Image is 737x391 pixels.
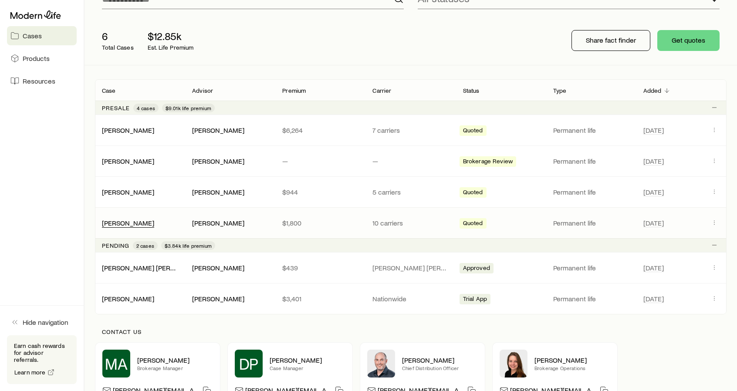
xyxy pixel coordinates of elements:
[7,49,77,68] a: Products
[102,126,154,135] div: [PERSON_NAME]
[463,158,513,167] span: Brokerage Review
[372,157,449,165] p: —
[102,44,134,51] p: Total Cases
[14,342,70,363] p: Earn cash rewards for advisor referrals.
[102,263,178,273] div: [PERSON_NAME] [PERSON_NAME][DEMOGRAPHIC_DATA]
[137,104,155,111] span: 4 cases
[463,219,483,229] span: Quoted
[23,77,55,85] span: Resources
[372,263,449,272] p: [PERSON_NAME] [PERSON_NAME]
[367,350,395,378] img: Dan Pierson
[657,30,720,51] button: Get quotes
[463,264,490,273] span: Approved
[282,157,358,165] p: —
[643,126,664,135] span: [DATE]
[7,26,77,45] a: Cases
[553,188,629,196] p: Permanent life
[372,294,449,303] p: Nationwide
[553,263,629,272] p: Permanent life
[463,295,487,304] span: Trial App
[270,356,345,364] p: [PERSON_NAME]
[282,219,358,227] p: $1,800
[643,157,664,165] span: [DATE]
[14,369,46,375] span: Learn more
[372,219,449,227] p: 10 carriers
[7,71,77,91] a: Resources
[643,294,664,303] span: [DATE]
[166,104,211,111] span: $9.01k life premium
[148,30,194,42] p: $12.85k
[192,219,244,228] div: [PERSON_NAME]
[192,263,244,273] div: [PERSON_NAME]
[282,294,358,303] p: $3,401
[553,157,629,165] p: Permanent life
[372,126,449,135] p: 7 carriers
[102,126,154,134] a: [PERSON_NAME]
[372,87,391,94] p: Carrier
[102,188,154,196] a: [PERSON_NAME]
[282,263,358,272] p: $439
[192,87,213,94] p: Advisor
[102,263,279,272] a: [PERSON_NAME] [PERSON_NAME][DEMOGRAPHIC_DATA]
[102,87,116,94] p: Case
[402,364,478,371] p: Chief Distribution Officer
[534,356,610,364] p: [PERSON_NAME]
[553,219,629,227] p: Permanent life
[192,188,244,197] div: [PERSON_NAME]
[553,126,629,135] p: Permanent life
[7,313,77,332] button: Hide navigation
[192,294,244,303] div: [PERSON_NAME]
[23,318,68,327] span: Hide navigation
[102,294,154,303] a: [PERSON_NAME]
[270,364,345,371] p: Case Manager
[463,87,480,94] p: Status
[643,87,662,94] p: Added
[643,263,664,272] span: [DATE]
[105,355,128,372] span: MA
[282,87,306,94] p: Premium
[102,294,154,303] div: [PERSON_NAME]
[282,126,358,135] p: $6,264
[643,188,664,196] span: [DATE]
[553,87,567,94] p: Type
[571,30,650,51] button: Share fact finder
[95,79,727,314] div: Client cases
[102,242,129,249] p: Pending
[102,219,154,227] a: [PERSON_NAME]
[165,242,212,249] span: $3.84k life premium
[102,219,154,228] div: [PERSON_NAME]
[402,356,478,364] p: [PERSON_NAME]
[23,54,50,63] span: Products
[239,355,259,372] span: DP
[643,219,664,227] span: [DATE]
[148,44,194,51] p: Est. Life Premium
[23,31,42,40] span: Cases
[463,189,483,198] span: Quoted
[7,335,77,384] div: Earn cash rewards for advisor referrals.Learn more
[500,350,527,378] img: Ellen Wall
[102,157,154,165] a: [PERSON_NAME]
[586,36,636,44] p: Share fact finder
[372,188,449,196] p: 5 carriers
[137,364,213,371] p: Brokerage Manager
[136,242,154,249] span: 2 cases
[463,127,483,136] span: Quoted
[553,294,629,303] p: Permanent life
[534,364,610,371] p: Brokerage Operations
[282,188,358,196] p: $944
[102,157,154,166] div: [PERSON_NAME]
[102,328,720,335] p: Contact us
[192,126,244,135] div: [PERSON_NAME]
[137,356,213,364] p: [PERSON_NAME]
[102,188,154,197] div: [PERSON_NAME]
[102,104,130,111] p: Presale
[192,157,244,166] div: [PERSON_NAME]
[102,30,134,42] p: 6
